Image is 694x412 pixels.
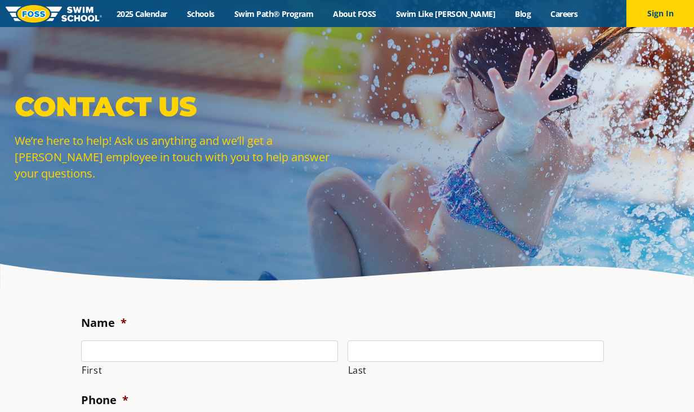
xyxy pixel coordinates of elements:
[15,90,341,123] p: Contact Us
[81,393,128,407] label: Phone
[15,132,341,181] p: We’re here to help! Ask us anything and we’ll get a [PERSON_NAME] employee in touch with you to h...
[6,5,102,23] img: FOSS Swim School Logo
[348,362,604,378] label: Last
[386,8,505,19] a: Swim Like [PERSON_NAME]
[81,340,338,362] input: First name
[106,8,177,19] a: 2025 Calendar
[348,340,604,362] input: Last name
[323,8,386,19] a: About FOSS
[81,316,127,330] label: Name
[505,8,541,19] a: Blog
[82,362,338,378] label: First
[177,8,224,19] a: Schools
[224,8,323,19] a: Swim Path® Program
[541,8,588,19] a: Careers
